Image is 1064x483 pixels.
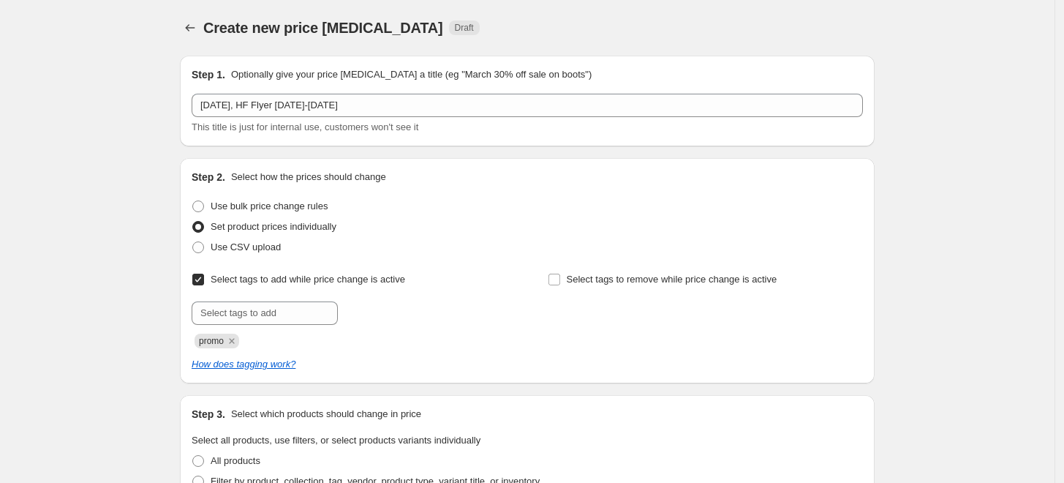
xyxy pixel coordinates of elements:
[192,359,295,370] a: How does tagging work?
[211,455,260,466] span: All products
[231,170,386,184] p: Select how the prices should change
[455,22,474,34] span: Draft
[192,407,225,422] h2: Step 3.
[567,274,777,285] span: Select tags to remove while price change is active
[203,20,443,36] span: Create new price [MEDICAL_DATA]
[211,274,405,285] span: Select tags to add while price change is active
[192,435,480,446] span: Select all products, use filters, or select products variants individually
[180,18,200,38] button: Price change jobs
[231,67,592,82] p: Optionally give your price [MEDICAL_DATA] a title (eg "March 30% off sale on boots")
[211,221,336,232] span: Set product prices individually
[211,201,328,211] span: Use bulk price change rules
[192,170,225,184] h2: Step 2.
[192,94,863,117] input: 30% off holiday sale
[225,334,238,348] button: Remove promo
[231,407,421,422] p: Select which products should change in price
[199,336,224,346] span: promo
[192,302,338,325] input: Select tags to add
[192,121,418,132] span: This title is just for internal use, customers won't see it
[192,67,225,82] h2: Step 1.
[211,241,281,252] span: Use CSV upload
